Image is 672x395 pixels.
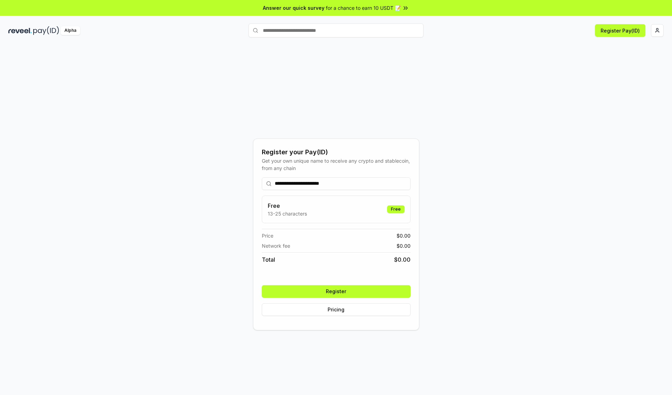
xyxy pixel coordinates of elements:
[387,205,405,213] div: Free
[262,147,411,157] div: Register your Pay(ID)
[8,26,32,35] img: reveel_dark
[263,4,324,12] span: Answer our quick survey
[262,303,411,316] button: Pricing
[33,26,59,35] img: pay_id
[262,285,411,298] button: Register
[61,26,80,35] div: Alpha
[262,242,290,249] span: Network fee
[262,255,275,264] span: Total
[595,24,645,37] button: Register Pay(ID)
[397,232,411,239] span: $ 0.00
[394,255,411,264] span: $ 0.00
[326,4,401,12] span: for a chance to earn 10 USDT 📝
[268,202,307,210] h3: Free
[397,242,411,249] span: $ 0.00
[262,232,273,239] span: Price
[262,157,411,172] div: Get your own unique name to receive any crypto and stablecoin, from any chain
[268,210,307,217] p: 13-25 characters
